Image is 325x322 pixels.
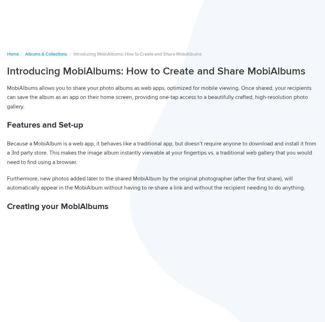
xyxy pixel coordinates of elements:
h2: Features and Set-up [7,118,318,132]
span: / [21,51,23,57]
h1: Introducing MobiAlbums: How to Create and Share MobiAlbums [7,65,318,78]
span: . [304,184,305,191]
span: / [70,51,71,57]
a: Albums & Collections [25,51,67,57]
span: Introducing MobiAlbums: How to Create and Share MobiAlbums [73,51,202,57]
a: Home [7,51,19,57]
h2: Creating your MobiAlbums [7,200,318,214]
p: MobiAlbums allows you to share your photo albums as web apps, optimized for mobile viewing. Once ... [7,84,318,112]
span: Because a MobiAlbum is a web app, it behaves like a traditional app, but doesn’t require anyone t... [7,140,316,166]
span: Furthermore, new photos added later to the shared MobiAlbum by the original photographer (after t... [7,175,304,192]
